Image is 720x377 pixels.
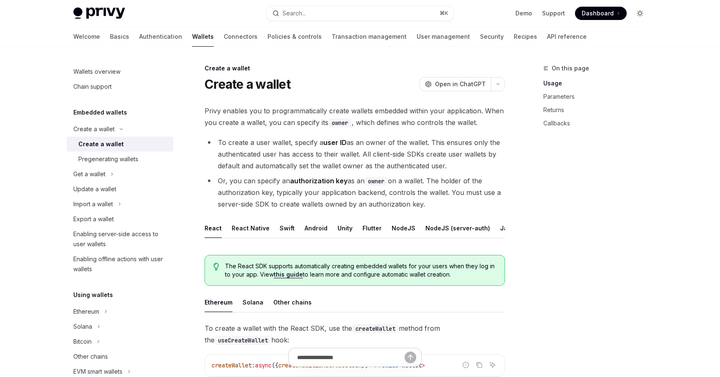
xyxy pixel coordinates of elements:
a: Basics [110,27,129,47]
div: Get a wallet [73,169,105,179]
button: Toggle Import a wallet section [67,197,173,212]
span: On this page [552,63,589,73]
a: Authentication [139,27,182,47]
a: Enabling offline actions with user wallets [67,252,173,277]
div: Unity [337,218,352,238]
a: Other chains [67,349,173,364]
div: Bitcoin [73,337,92,347]
a: Create a wallet [67,137,173,152]
a: API reference [547,27,587,47]
div: Import a wallet [73,199,113,209]
div: Create a wallet [73,124,115,134]
button: Toggle Bitcoin section [67,334,173,349]
div: Solana [242,292,263,312]
div: EVM smart wallets [73,367,122,377]
button: Send message [405,352,416,363]
button: Open in ChatGPT [420,77,491,91]
a: Transaction management [332,27,407,47]
div: React Native [232,218,270,238]
a: Usage [543,77,653,90]
a: User management [417,27,470,47]
a: Returns [543,103,653,117]
div: Other chains [73,352,108,362]
strong: authorization key [290,177,347,185]
span: ⌘ K [440,10,448,17]
div: Swift [280,218,295,238]
div: React [205,218,222,238]
div: NodeJS (server-auth) [425,218,490,238]
h5: Embedded wallets [73,107,127,117]
h5: Using wallets [73,290,113,300]
div: Create a wallet [205,64,505,72]
span: Dashboard [582,9,614,17]
a: Wallets overview [67,64,173,79]
span: To create a wallet with the React SDK, use the method from the hook: [205,322,505,346]
span: Open in ChatGPT [435,80,486,88]
code: owner [328,118,352,127]
a: Connectors [224,27,257,47]
span: Privy enables you to programmatically create wallets embedded within your application. When you c... [205,105,505,128]
a: Welcome [73,27,100,47]
div: Wallets overview [73,67,120,77]
button: Toggle Ethereum section [67,304,173,319]
li: Or, you can specify an as an on a wallet. The holder of the authorization key, typically your app... [205,175,505,210]
div: Chain support [73,82,112,92]
a: Recipes [514,27,537,47]
a: Pregenerating wallets [67,152,173,167]
a: Dashboard [575,7,627,20]
code: createWallet [352,324,399,333]
div: Enabling server-side access to user wallets [73,229,168,249]
div: Enabling offline actions with user wallets [73,254,168,274]
h1: Create a wallet [205,77,290,92]
input: Ask a question... [297,348,405,367]
div: NodeJS [392,218,415,238]
div: Java [500,218,515,238]
img: light logo [73,7,125,19]
code: owner [365,177,388,186]
a: Demo [515,9,532,17]
button: Toggle Create a wallet section [67,122,173,137]
button: Toggle Get a wallet section [67,167,173,182]
button: Toggle dark mode [633,7,647,20]
div: Solana [73,322,92,332]
span: The React SDK supports automatically creating embedded wallets for your users when they log in to... [225,262,496,279]
a: Chain support [67,79,173,94]
div: Search... [282,8,306,18]
div: Android [305,218,327,238]
a: Security [480,27,504,47]
div: Ethereum [205,292,232,312]
a: Parameters [543,90,653,103]
a: Enabling server-side access to user wallets [67,227,173,252]
div: Export a wallet [73,214,114,224]
div: Ethereum [73,307,99,317]
a: Export a wallet [67,212,173,227]
svg: Tip [213,263,219,270]
div: Update a wallet [73,184,116,194]
div: Create a wallet [78,139,124,149]
a: Wallets [192,27,214,47]
a: this guide [274,271,303,278]
button: Open search [267,6,453,21]
a: Support [542,9,565,17]
code: useCreateWallet [215,336,271,345]
li: To create a user wallet, specify a as an owner of the wallet. This ensures only the authenticated... [205,137,505,172]
div: Flutter [362,218,382,238]
a: Update a wallet [67,182,173,197]
a: Callbacks [543,117,653,130]
a: Policies & controls [267,27,322,47]
div: Pregenerating wallets [78,154,138,164]
strong: user ID [323,138,347,147]
div: Other chains [273,292,312,312]
button: Toggle Solana section [67,319,173,334]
